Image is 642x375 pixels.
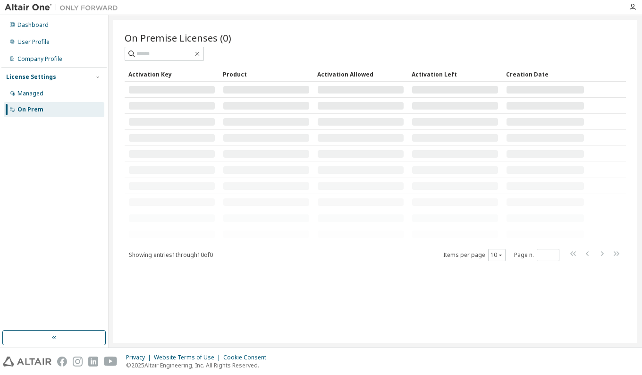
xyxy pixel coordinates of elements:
img: facebook.svg [57,357,67,366]
div: License Settings [6,73,56,81]
img: youtube.svg [104,357,118,366]
img: altair_logo.svg [3,357,51,366]
div: Activation Allowed [317,67,404,82]
div: Privacy [126,354,154,361]
span: Page n. [514,249,559,261]
button: 10 [490,251,503,259]
img: linkedin.svg [88,357,98,366]
img: instagram.svg [73,357,83,366]
p: © 2025 Altair Engineering, Inc. All Rights Reserved. [126,361,272,369]
div: User Profile [17,38,50,46]
div: Cookie Consent [223,354,272,361]
img: Altair One [5,3,123,12]
div: Managed [17,90,43,97]
div: Creation Date [506,67,584,82]
div: Product [223,67,310,82]
div: On Prem [17,106,43,113]
span: Items per page [443,249,506,261]
div: Dashboard [17,21,49,29]
div: Company Profile [17,55,62,63]
div: Website Terms of Use [154,354,223,361]
span: Showing entries 1 through 10 of 0 [129,251,213,259]
div: Activation Left [412,67,498,82]
span: On Premise Licenses (0) [125,31,231,44]
div: Activation Key [128,67,215,82]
